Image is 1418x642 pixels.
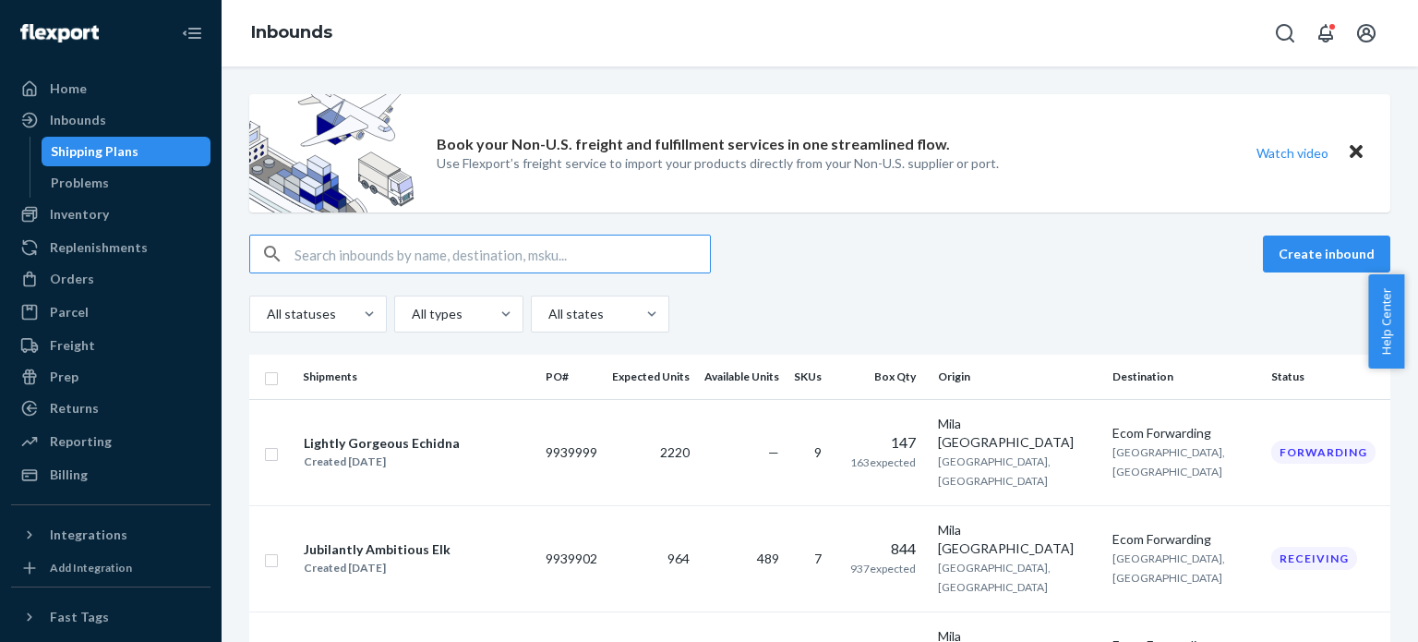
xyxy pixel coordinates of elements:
[1368,274,1404,369] button: Help Center
[1105,355,1264,399] th: Destination
[11,331,210,360] a: Freight
[11,200,210,229] a: Inventory
[50,399,99,418] div: Returns
[605,355,697,399] th: Expected Units
[50,336,95,355] div: Freight
[768,444,779,460] span: —
[50,608,109,626] div: Fast Tags
[251,22,332,42] a: Inbounds
[1112,530,1256,549] div: Ecom Forwarding
[11,362,210,392] a: Prep
[11,297,210,327] a: Parcel
[50,526,127,544] div: Integrations
[1112,551,1225,585] span: [GEOGRAPHIC_DATA], [GEOGRAPHIC_DATA]
[1112,424,1256,442] div: Ecom Forwarding
[1244,139,1340,166] button: Watch video
[11,264,210,294] a: Orders
[437,134,950,155] p: Book your Non-U.S. freight and fulfillment services in one streamlined flow.
[50,79,87,98] div: Home
[547,305,548,323] input: All states
[814,444,822,460] span: 9
[931,355,1106,399] th: Origin
[1267,15,1304,52] button: Open Search Box
[11,74,210,103] a: Home
[814,551,822,566] span: 7
[50,432,112,451] div: Reporting
[538,505,605,612] td: 9939902
[938,561,1051,594] span: [GEOGRAPHIC_DATA], [GEOGRAPHIC_DATA]
[1263,236,1390,273] button: Create inbound
[174,15,210,52] button: Close Navigation
[50,466,88,484] div: Billing
[437,154,999,173] p: Use Flexport’s freight service to import your products directly from your Non-U.S. supplier or port.
[42,168,211,198] a: Problems
[11,520,210,550] button: Integrations
[50,303,89,321] div: Parcel
[844,539,916,560] div: 844
[787,355,836,399] th: SKUs
[11,427,210,456] a: Reporting
[697,355,787,399] th: Available Units
[50,368,78,386] div: Prep
[850,562,916,575] span: 937 expected
[50,205,109,224] div: Inventory
[304,559,451,577] div: Created [DATE]
[11,557,210,579] a: Add Integration
[265,305,267,323] input: All statuses
[51,174,109,192] div: Problems
[938,454,1051,488] span: [GEOGRAPHIC_DATA], [GEOGRAPHIC_DATA]
[304,434,460,453] div: Lightly Gorgeous Echidna
[11,460,210,490] a: Billing
[42,137,211,166] a: Shipping Plans
[667,551,690,566] span: 964
[1271,547,1357,570] div: Receiving
[1271,441,1376,464] div: Forwarding
[11,394,210,423] a: Returns
[660,444,690,460] span: 2220
[11,105,210,135] a: Inbounds
[538,355,605,399] th: PO#
[50,111,106,129] div: Inbounds
[20,24,99,42] img: Flexport logo
[538,399,605,505] td: 9939999
[50,270,94,288] div: Orders
[844,432,916,454] div: 147
[938,415,1099,452] div: Mila [GEOGRAPHIC_DATA]
[304,453,460,471] div: Created [DATE]
[11,233,210,262] a: Replenishments
[50,238,148,257] div: Replenishments
[1264,355,1390,399] th: Status
[938,521,1099,558] div: Mila [GEOGRAPHIC_DATA]
[850,455,916,469] span: 163 expected
[1307,15,1344,52] button: Open notifications
[1348,15,1385,52] button: Open account menu
[295,355,538,399] th: Shipments
[50,560,132,575] div: Add Integration
[236,6,347,60] ol: breadcrumbs
[410,305,412,323] input: All types
[11,602,210,632] button: Fast Tags
[51,142,138,161] div: Shipping Plans
[304,540,451,559] div: Jubilantly Ambitious Elk
[836,355,931,399] th: Box Qty
[1112,445,1225,478] span: [GEOGRAPHIC_DATA], [GEOGRAPHIC_DATA]
[1344,139,1368,166] button: Close
[757,551,779,566] span: 489
[294,236,710,273] input: Search inbounds by name, destination, msku...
